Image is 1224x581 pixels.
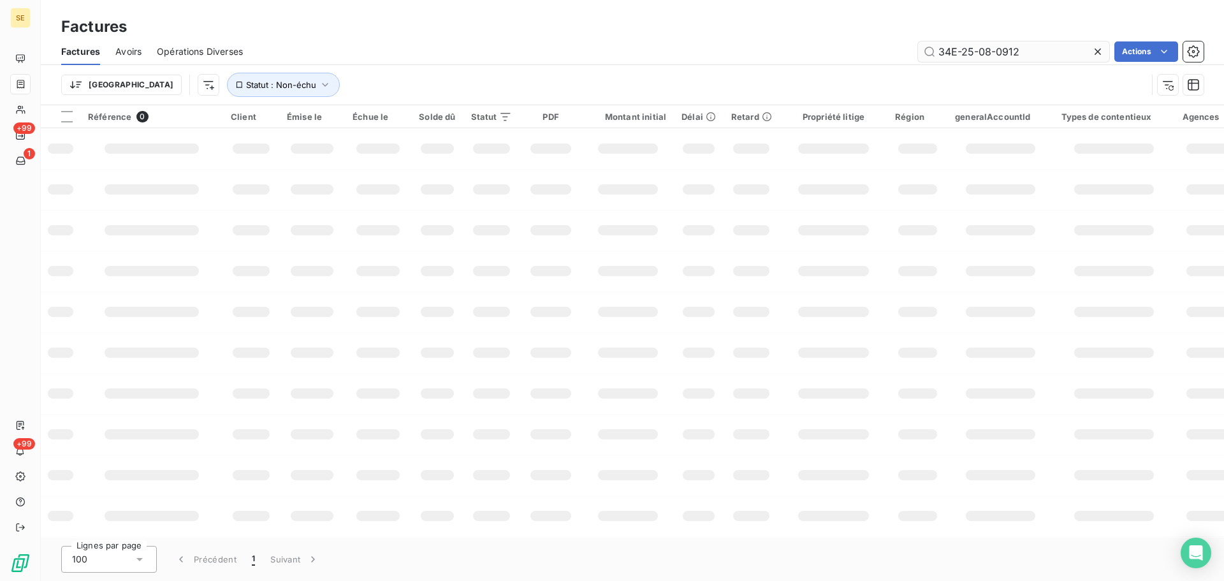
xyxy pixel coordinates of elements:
button: [GEOGRAPHIC_DATA] [61,75,182,95]
div: Client [231,112,272,122]
span: Statut : Non-échu [246,80,316,90]
h3: Factures [61,15,127,38]
div: SE [10,8,31,28]
span: 0 [136,111,148,122]
button: 1 [244,546,263,573]
span: Opérations Diverses [157,45,243,58]
img: Logo LeanPay [10,553,31,573]
div: Région [895,112,940,122]
span: +99 [13,438,35,450]
div: Retard [731,112,772,122]
div: PDF [527,112,574,122]
span: Factures [61,45,100,58]
div: generalAccountId [955,112,1045,122]
div: Propriété litige [787,112,880,122]
span: +99 [13,122,35,134]
span: 100 [72,553,87,566]
div: Émise le [287,112,337,122]
span: Référence [88,112,131,122]
button: Statut : Non-échu [227,73,340,97]
button: Actions [1114,41,1178,62]
div: Statut [471,112,513,122]
input: Rechercher [918,41,1109,62]
div: Solde dû [419,112,455,122]
div: Échue le [353,112,404,122]
div: Délai [681,112,716,122]
button: Précédent [167,546,244,573]
div: Montant initial [590,112,666,122]
div: Types de contentieux [1061,112,1167,122]
button: Suivant [263,546,327,573]
span: 1 [252,553,255,566]
div: Open Intercom Messenger [1181,538,1211,568]
span: Avoirs [115,45,142,58]
span: 1 [24,148,35,159]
